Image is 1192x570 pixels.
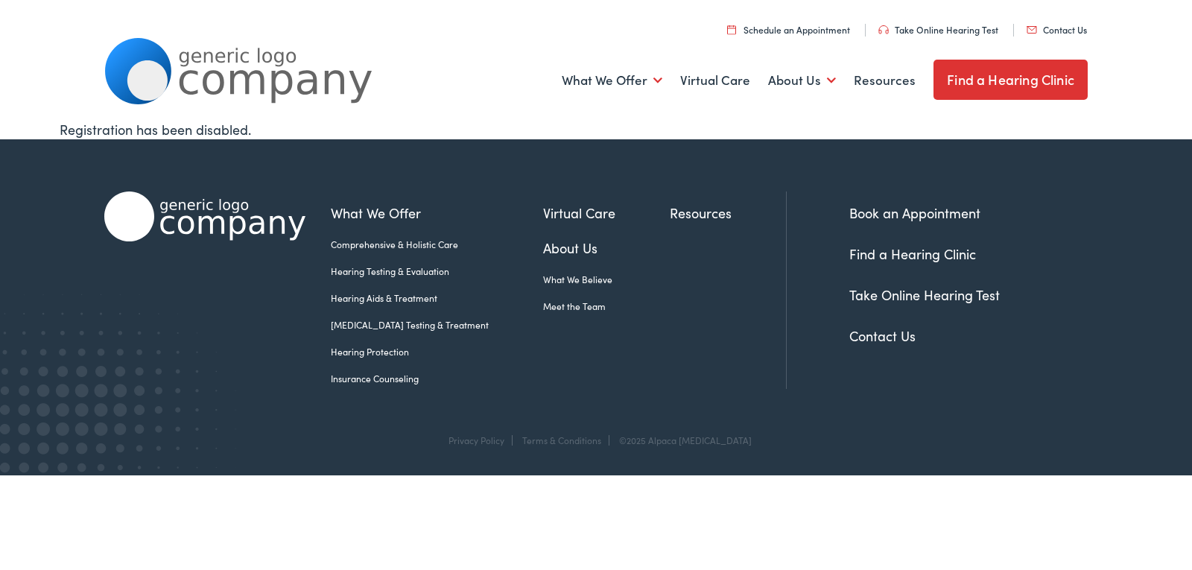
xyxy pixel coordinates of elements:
a: Schedule an Appointment [727,23,850,36]
a: Take Online Hearing Test [878,23,998,36]
img: Alpaca Audiology [104,191,305,241]
img: utility icon [878,25,889,34]
a: Privacy Policy [448,434,504,446]
a: Virtual Care [543,203,670,223]
a: Resources [854,53,916,108]
img: utility icon [727,25,736,34]
a: [MEDICAL_DATA] Testing & Treatment [331,318,543,332]
a: Contact Us [1027,23,1087,36]
div: Registration has been disabled. [60,119,1132,139]
div: ©2025 Alpaca [MEDICAL_DATA] [612,435,752,446]
a: Book an Appointment [849,203,980,222]
a: Contact Us [849,326,916,345]
a: Find a Hearing Clinic [933,60,1088,100]
img: utility icon [1027,26,1037,34]
a: What We Offer [331,203,543,223]
a: What We Believe [543,273,670,286]
a: Virtual Care [680,53,750,108]
a: Hearing Testing & Evaluation [331,265,543,278]
a: Terms & Conditions [522,434,601,446]
a: About Us [768,53,836,108]
a: About Us [543,238,670,258]
a: Take Online Hearing Test [849,285,1000,304]
a: What We Offer [562,53,662,108]
a: Resources [670,203,786,223]
a: Find a Hearing Clinic [849,244,976,263]
a: Insurance Counseling [331,372,543,385]
a: Meet the Team [543,300,670,313]
a: Hearing Protection [331,345,543,358]
a: Comprehensive & Holistic Care [331,238,543,251]
a: Hearing Aids & Treatment [331,291,543,305]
